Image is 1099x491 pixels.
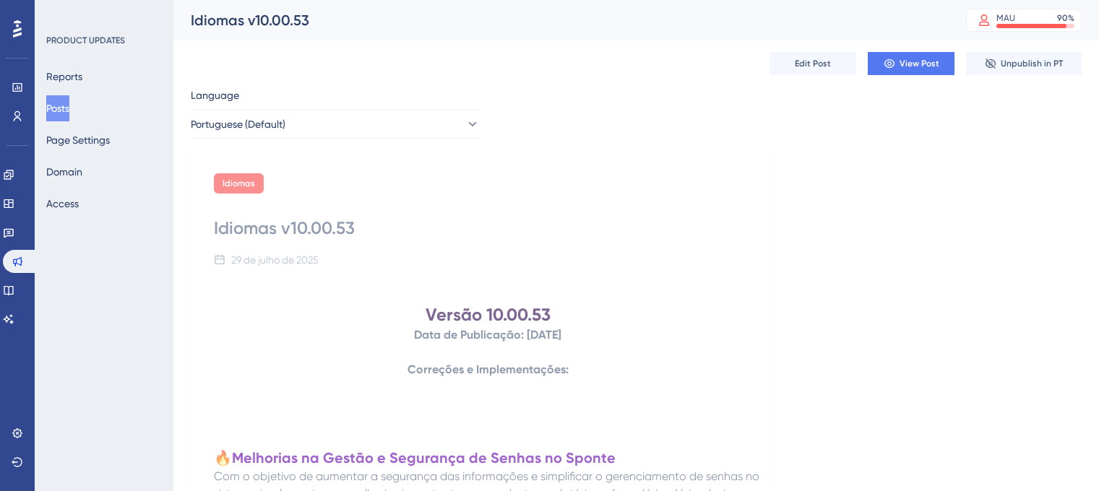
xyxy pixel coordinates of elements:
button: Unpublish in PT [966,52,1082,75]
div: Idiomas v10.00.53 [214,217,751,240]
span: Portuguese (Default) [191,116,285,133]
span: Language [191,87,239,104]
span: Edit Post [795,58,831,69]
button: Edit Post [770,52,856,75]
div: MAU [996,12,1015,24]
strong: Correções e Implementações: [408,362,569,376]
span: View Post [900,58,939,69]
strong: Melhorias na Gestão e Segurança de Senhas no Sponte [232,449,616,466]
button: Access [46,191,79,217]
button: Page Settings [46,127,110,153]
button: Posts [46,95,69,121]
button: Portuguese (Default) [191,110,480,139]
strong: Data de Publicação: [DATE] [414,328,561,342]
button: Reports [46,64,82,90]
span: Unpublish in PT [1001,58,1063,69]
div: Idiomas v10.00.53 [191,10,930,30]
button: Domain [46,159,82,185]
div: PRODUCT UPDATES [46,35,125,46]
div: Idiomas [214,173,264,194]
div: 29 de julho de 2025 [231,251,319,269]
button: View Post [868,52,954,75]
strong: Versão 10.00.53 [426,304,551,325]
span: 🔥 [214,449,232,466]
div: 90 % [1057,12,1074,24]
